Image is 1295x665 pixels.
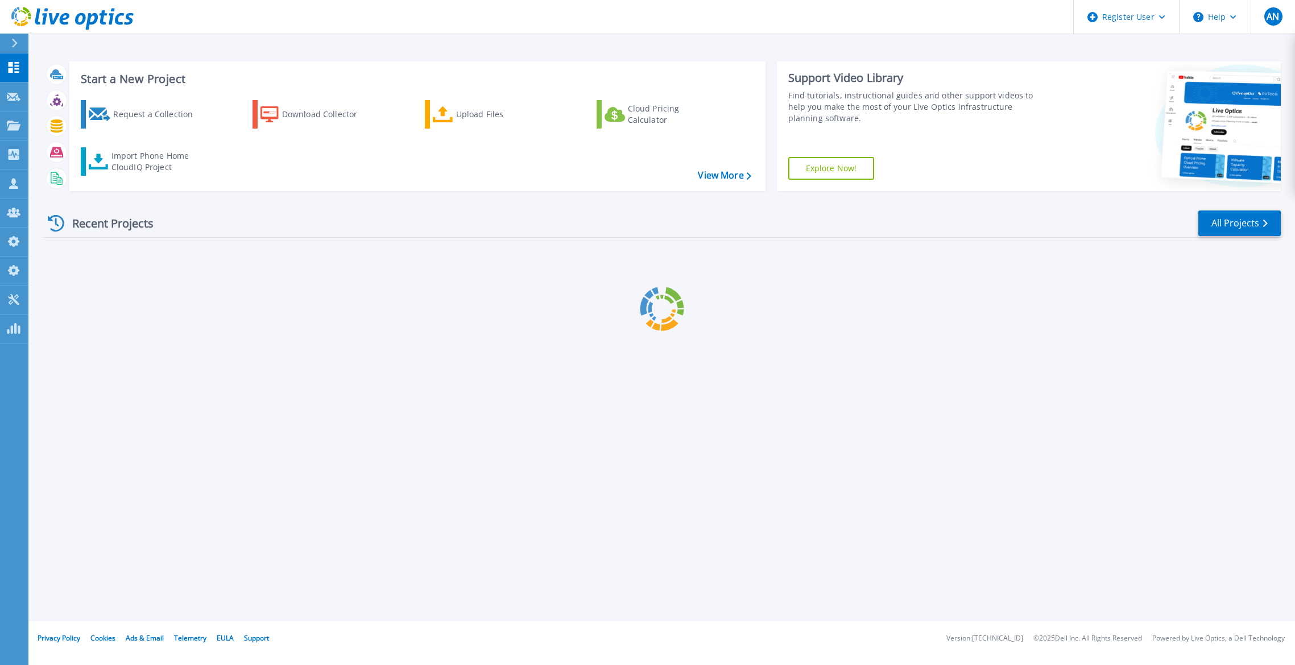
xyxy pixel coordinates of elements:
[946,635,1023,642] li: Version: [TECHNICAL_ID]
[1198,210,1281,236] a: All Projects
[90,633,115,643] a: Cookies
[1033,635,1142,642] li: © 2025 Dell Inc. All Rights Reserved
[1152,635,1285,642] li: Powered by Live Optics, a Dell Technology
[456,103,547,126] div: Upload Files
[81,73,751,85] h3: Start a New Project
[253,100,379,129] a: Download Collector
[244,633,269,643] a: Support
[126,633,164,643] a: Ads & Email
[788,90,1048,124] div: Find tutorials, instructional guides and other support videos to help you make the most of your L...
[597,100,723,129] a: Cloud Pricing Calculator
[111,150,200,173] div: Import Phone Home CloudIQ Project
[113,103,204,126] div: Request a Collection
[698,170,751,181] a: View More
[44,209,169,237] div: Recent Projects
[217,633,234,643] a: EULA
[628,103,719,126] div: Cloud Pricing Calculator
[38,633,80,643] a: Privacy Policy
[788,71,1048,85] div: Support Video Library
[1267,12,1279,21] span: AN
[81,100,208,129] a: Request a Collection
[174,633,206,643] a: Telemetry
[282,103,373,126] div: Download Collector
[425,100,552,129] a: Upload Files
[788,157,875,180] a: Explore Now!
